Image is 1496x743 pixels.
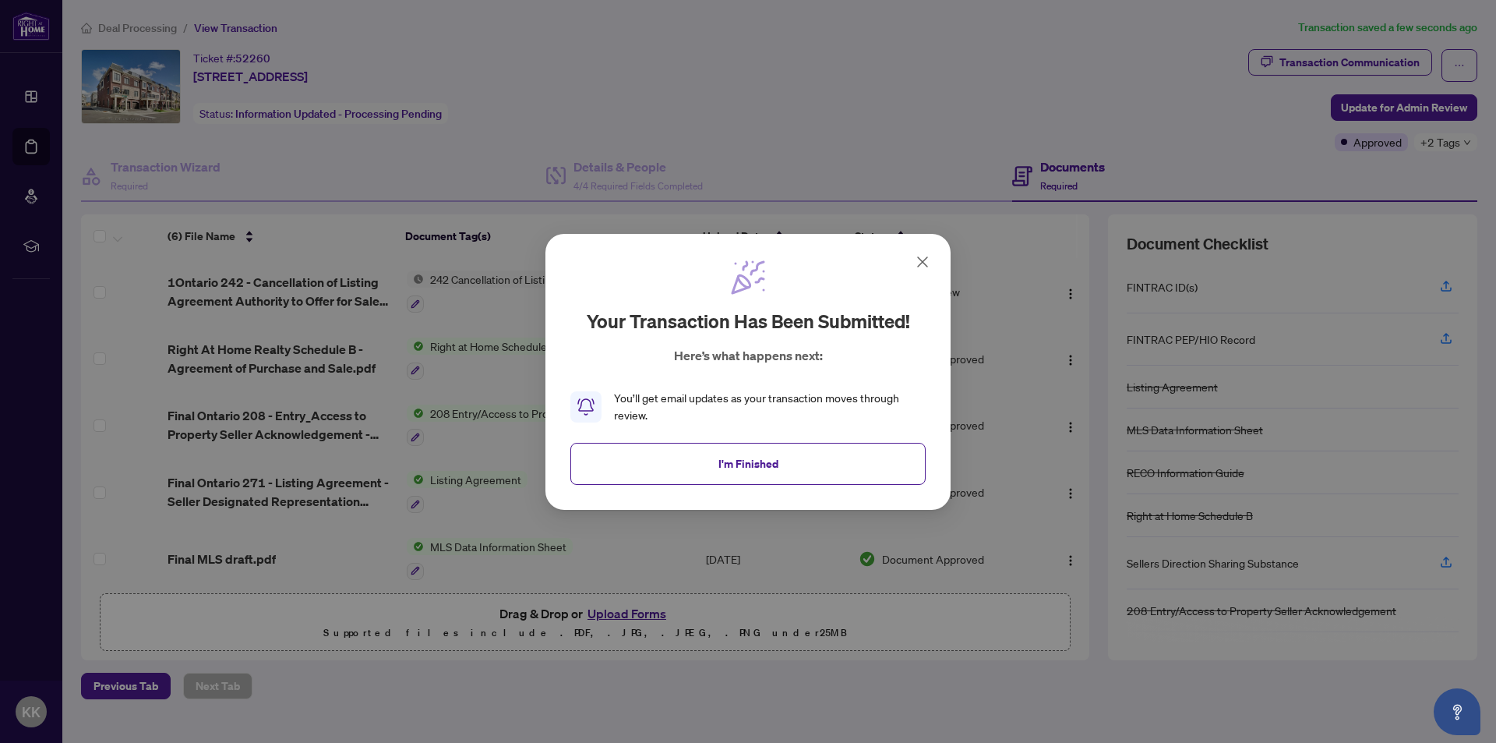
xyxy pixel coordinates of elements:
span: I'm Finished [718,451,778,476]
div: You’ll get email updates as your transaction moves through review. [614,390,926,424]
button: I'm Finished [570,442,926,484]
button: Open asap [1434,688,1480,735]
p: Here’s what happens next: [674,346,823,365]
h2: Your transaction has been submitted! [587,309,910,334]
